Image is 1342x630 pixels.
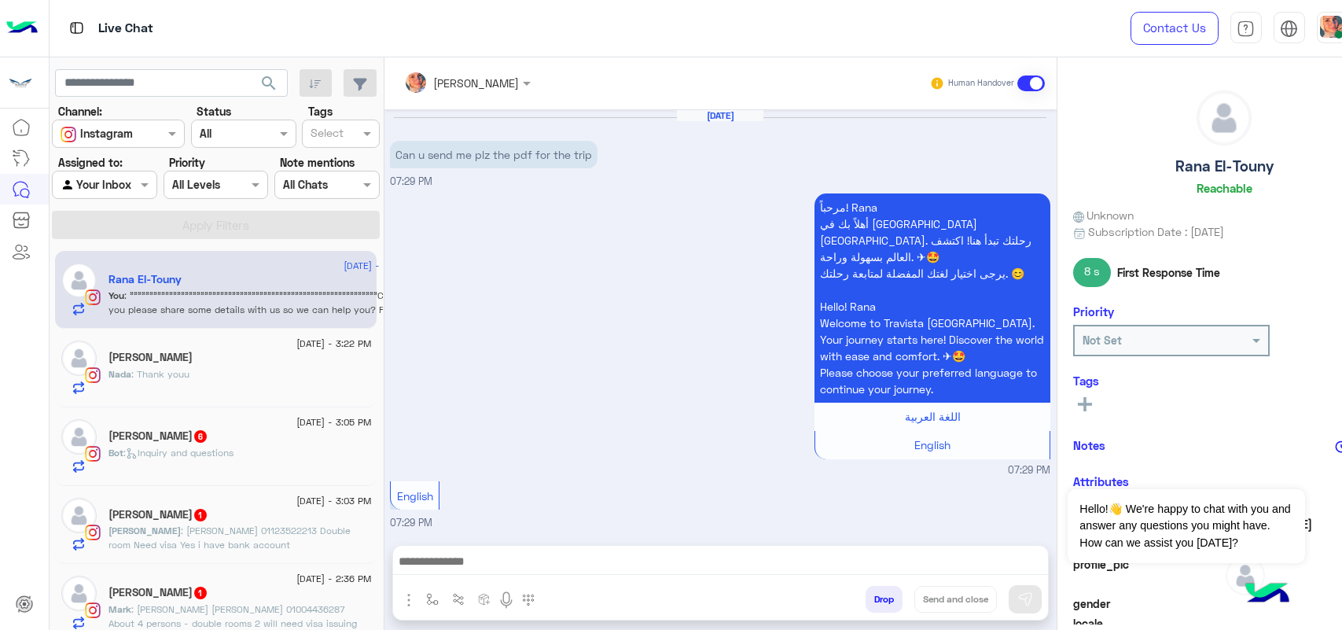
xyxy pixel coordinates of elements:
[61,341,97,376] img: defaultAdmin.png
[1240,567,1295,622] img: hulul-logo.png
[85,446,101,462] img: Instagram
[1008,463,1050,478] span: 07:29 PM
[61,498,97,533] img: defaultAdmin.png
[123,447,233,459] span: : Inquiry and questions
[1237,20,1255,38] img: tab
[1230,12,1262,45] a: tab
[108,351,193,364] h5: Nada Walaa
[52,211,380,239] button: Apply Filters
[308,124,344,145] div: Select
[61,263,97,298] img: defaultAdmin.png
[296,337,371,351] span: [DATE] - 3:22 PM
[866,586,903,613] button: Drop
[1073,207,1134,223] span: Unknown
[1117,264,1220,281] span: First Response Time
[1073,595,1223,612] span: gender
[399,591,418,610] img: send attachment
[344,259,418,273] span: [DATE] - 4:02 PM
[1068,489,1304,563] span: Hello!👋 We're happy to chat with you and answer any questions you might have. How can we assist y...
[1320,16,1342,38] img: userImage
[6,12,38,45] img: Logo
[98,18,153,39] p: Live Chat
[1197,91,1251,145] img: defaultAdmin.png
[108,586,208,599] h5: Mark M Iskander
[677,110,763,121] h6: [DATE]
[1226,556,1265,595] img: defaultAdmin.png
[1197,181,1252,195] h6: Reachable
[1131,12,1219,45] a: Contact Us
[905,410,961,423] span: اللغة العربية
[85,289,101,305] img: Instagram
[67,18,86,38] img: tab
[108,525,181,536] span: [PERSON_NAME]
[1088,223,1224,240] span: Subscription Date : [DATE]
[194,430,207,443] span: 6
[108,273,182,286] h5: Rana El-Touny
[914,438,950,451] span: English
[108,368,131,380] span: Nada
[169,154,205,171] label: Priority
[108,603,131,615] span: Mark
[426,593,439,606] img: select flow
[445,586,471,612] button: Trigger scenario
[108,525,351,551] span: عبدالله فوزي احمد 01123522213 Double room Need visa Yes i have bank account
[497,591,516,610] img: send voice note
[296,494,371,508] span: [DATE] - 3:03 PM
[390,141,597,168] p: 9/8/2025, 7:29 PM
[85,602,101,618] img: Instagram
[390,517,432,529] span: 07:29 PM
[914,586,997,613] button: Send and close
[6,68,35,97] img: 312138898846134
[280,154,355,171] label: Note mentions
[1017,591,1033,607] img: send message
[259,74,278,93] span: search
[108,289,419,372] span: """""""""""""""""""""""""""""""""""""""""""""""""""""""""""""""Could you please share some detail...
[308,103,333,120] label: Tags
[1175,157,1274,175] h5: Rana El-Touny
[131,368,189,380] span: Thank youu
[522,594,535,606] img: make a call
[948,77,1014,90] small: Human Handover
[1073,304,1114,319] h6: Priority
[194,509,207,521] span: 1
[390,175,432,187] span: 07:29 PM
[58,154,123,171] label: Assigned to:
[108,508,208,521] h5: Abdallah fawzy
[108,447,123,459] span: Bot
[58,103,102,120] label: Channel:
[194,587,207,599] span: 1
[61,576,97,611] img: defaultAdmin.png
[108,289,124,301] span: You
[85,367,101,383] img: Instagram
[1073,258,1112,286] span: 8 s
[108,429,208,443] h5: Marwa Fathy
[419,586,445,612] button: select flow
[471,586,497,612] button: create order
[1073,438,1105,452] h6: Notes
[1280,20,1298,38] img: tab
[296,415,371,429] span: [DATE] - 3:05 PM
[296,572,371,586] span: [DATE] - 2:36 PM
[61,419,97,455] img: defaultAdmin.png
[452,593,465,606] img: Trigger scenario
[397,489,433,503] span: English
[197,103,231,120] label: Status
[478,593,491,606] img: create order
[814,193,1050,403] p: 9/8/2025, 7:29 PM
[1073,556,1223,592] span: profile_pic
[85,525,101,540] img: Instagram
[250,69,289,103] button: search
